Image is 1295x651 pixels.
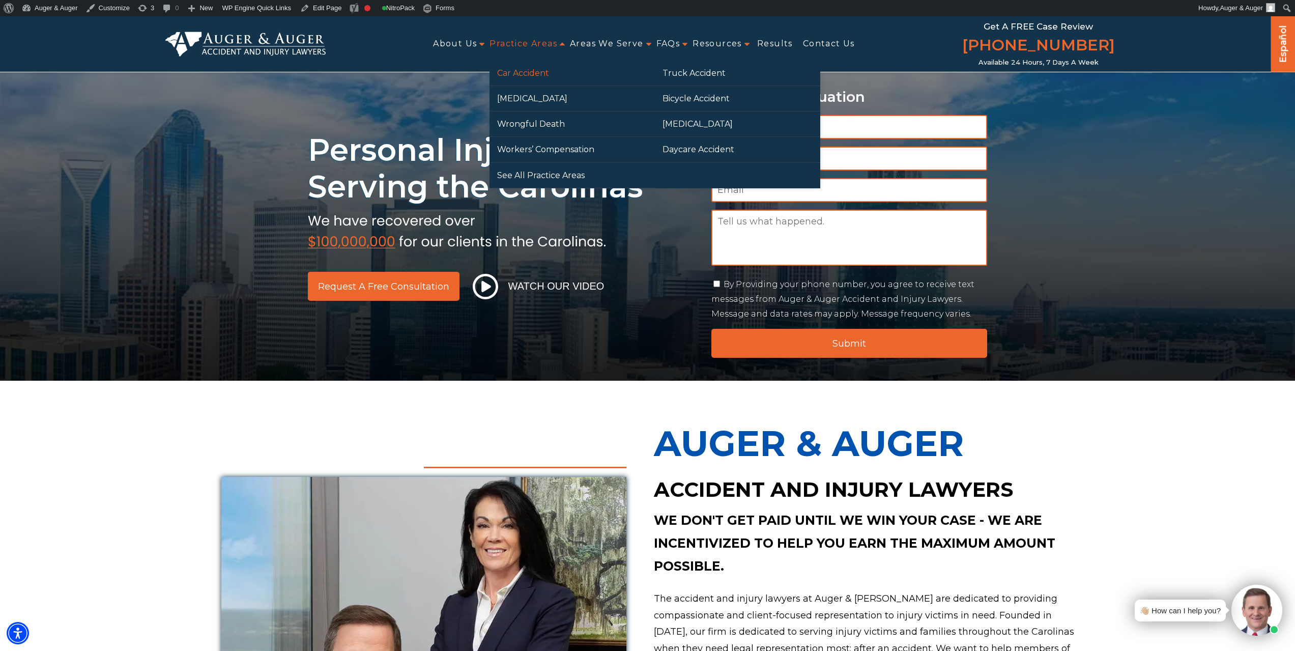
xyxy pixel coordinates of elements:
a: Request a Free Consultation [308,272,459,301]
a: Wrongful Death [490,111,655,136]
h1: Personal Injury Lawyers Serving the Carolinas [308,132,699,205]
button: Watch Our Video [470,273,608,300]
span: Get a FREE Case Review [984,21,1093,32]
img: sub text [308,210,606,249]
p: Auger & Auger [654,411,1074,475]
a: About Us [433,33,477,55]
img: Intaker widget Avatar [1231,585,1282,636]
h2: Accident and Injury Lawyers [654,475,1074,504]
label: By Providing your phone number, you agree to receive text messages from Auger & Auger Accident an... [711,279,974,319]
a: See All Practice Areas [490,163,655,188]
div: Accessibility Menu [7,622,29,644]
input: Name [711,115,988,139]
a: [MEDICAL_DATA] [655,111,820,136]
a: [MEDICAL_DATA] [490,86,655,111]
p: We don't get paid until we win your case - we are incentivized to help you earn the maximum amoun... [654,509,1074,578]
a: Workers’ Compensation [490,137,655,162]
span: Auger & Auger [1220,4,1263,12]
a: [PHONE_NUMBER] [962,34,1115,59]
input: Submit [711,329,988,358]
a: Resources [693,33,742,55]
a: Results [757,33,793,55]
a: Practice Areas [490,33,557,55]
a: Bicycle Accident [655,86,820,111]
a: Areas We Serve [570,33,644,55]
span: Available 24 Hours, 7 Days a Week [979,59,1099,67]
p: Free Case Evaluation [711,89,988,105]
div: Focus keyphrase not set [364,5,370,11]
input: Phone Number [711,147,988,171]
div: 👋🏼 How can I help you? [1140,604,1221,617]
a: Contact Us [803,33,855,55]
input: Email [711,178,988,202]
a: Truck Accident [655,61,820,86]
a: Car Accident [490,61,655,86]
a: Daycare Accident [655,137,820,162]
a: Español [1275,16,1291,69]
span: Request a Free Consultation [318,282,449,291]
img: Auger & Auger Accident and Injury Lawyers Logo [165,32,326,56]
a: FAQs [656,33,680,55]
